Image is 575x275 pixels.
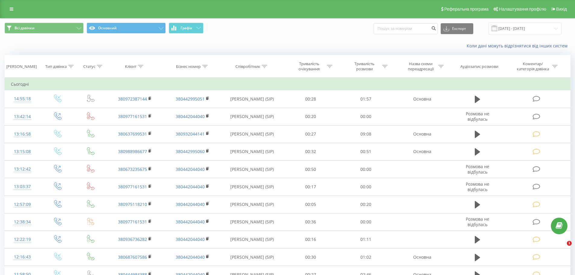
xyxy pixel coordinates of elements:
td: 09:08 [338,125,394,143]
td: Основна [393,90,451,108]
div: Бізнес номер [176,64,201,69]
span: Графік [180,26,192,30]
span: Налаштування профілю [499,7,546,11]
td: [PERSON_NAME] (SIP) [221,108,283,125]
td: [PERSON_NAME] (SIP) [221,161,283,178]
a: 380988986677 [118,149,147,154]
a: 380442995051 [176,96,205,102]
td: Основна [393,248,451,266]
td: 00:51 [338,143,394,160]
button: Всі дзвінки [5,23,84,34]
a: 380977161531 [118,219,147,225]
td: 00:32 [283,143,338,160]
a: 380442044040 [176,201,205,207]
div: 12:38:34 [11,216,34,228]
td: 01:02 [338,248,394,266]
a: 380977161531 [118,184,147,190]
a: 380442044040 [176,114,205,119]
span: Розмова не відбулась [466,111,489,122]
button: Експорт [441,23,473,34]
td: [PERSON_NAME] (SIP) [221,248,283,266]
td: [PERSON_NAME] (SIP) [221,231,283,248]
span: Розмова не відбулась [466,216,489,227]
td: 00:20 [283,108,338,125]
td: Основна [393,125,451,143]
span: Реферальна програма [444,7,489,11]
td: Сьогодні [5,78,570,90]
td: [PERSON_NAME] (SIP) [221,178,283,196]
div: Коментар/категорія дзвінка [515,61,551,72]
span: Розмова не відбулась [466,164,489,175]
div: [PERSON_NAME] [6,64,37,69]
td: 00:17 [283,178,338,196]
div: 13:12:42 [11,163,34,175]
a: 380972387144 [118,96,147,102]
td: [PERSON_NAME] (SIP) [221,125,283,143]
div: Тип дзвінка [45,64,67,69]
a: 380442044040 [176,219,205,225]
a: 380673235675 [118,166,147,172]
td: 00:50 [283,161,338,178]
a: 380687607586 [118,254,147,260]
button: Графік [169,23,203,34]
div: Тривалість очікування [293,61,325,72]
a: 380442044040 [176,236,205,242]
div: 13:03:37 [11,181,34,193]
a: Коли дані можуть відрізнятися вiд інших систем [467,43,570,49]
td: [PERSON_NAME] (SIP) [221,213,283,231]
a: 380932044141 [176,131,205,137]
span: Всі дзвінки [14,26,34,30]
div: 13:42:14 [11,111,34,123]
td: 01:57 [338,90,394,108]
td: [PERSON_NAME] (SIP) [221,143,283,160]
a: 380442044040 [176,166,205,172]
td: 00:00 [338,161,394,178]
button: Основний [87,23,166,34]
iframe: Intercom live chat [554,241,569,255]
td: Основна [393,143,451,160]
td: 00:00 [338,108,394,125]
td: 00:30 [283,248,338,266]
td: 00:28 [283,90,338,108]
span: Вихід [556,7,567,11]
a: 380442044040 [176,254,205,260]
td: 01:11 [338,231,394,248]
span: 1 [567,241,572,246]
a: 380442995060 [176,149,205,154]
div: 12:22:19 [11,234,34,245]
div: Назва схеми переадресації [404,61,437,72]
td: 00:00 [338,178,394,196]
div: Клієнт [125,64,136,69]
div: 13:15:08 [11,146,34,158]
div: Тривалість розмови [348,61,381,72]
a: 380977161531 [118,114,147,119]
td: [PERSON_NAME] (SIP) [221,196,283,213]
span: Розмова не відбулась [466,181,489,192]
td: 00:36 [283,213,338,231]
input: Пошук за номером [374,23,438,34]
a: 380975118210 [118,201,147,207]
div: Аудіозапис розмови [460,64,498,69]
td: 00:16 [283,231,338,248]
a: 380637699531 [118,131,147,137]
td: 00:05 [283,196,338,213]
div: 14:55:18 [11,93,34,105]
div: 12:57:09 [11,199,34,210]
td: 00:20 [338,196,394,213]
div: Співробітник [235,64,260,69]
div: 13:16:58 [11,128,34,140]
td: 00:27 [283,125,338,143]
div: Статус [83,64,95,69]
a: 380442044040 [176,184,205,190]
a: 380936736282 [118,236,147,242]
td: 00:00 [338,213,394,231]
div: 12:16:43 [11,251,34,263]
td: [PERSON_NAME] (SIP) [221,90,283,108]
